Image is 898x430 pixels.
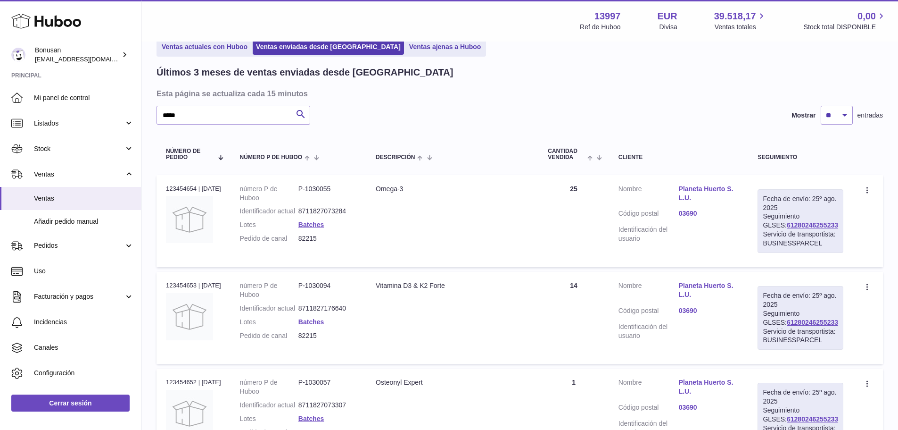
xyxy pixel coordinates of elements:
[618,322,679,340] dt: Identificación del usuario
[298,234,357,243] dd: 82215
[618,403,679,414] dt: Código postal
[34,170,124,179] span: Ventas
[166,281,221,290] div: 123454653 | [DATE]
[659,23,677,32] div: Divisa
[538,175,609,267] td: 25
[298,318,324,326] a: Batches
[166,185,221,193] div: 123454654 | [DATE]
[679,403,739,412] a: 03690
[35,46,120,64] div: Bonusan
[240,281,298,299] dt: número P de Huboo
[376,185,529,194] div: Omega-3
[298,207,357,216] dd: 8711827073284
[580,23,620,32] div: Ref de Huboo
[763,230,838,248] div: Servicio de transportista: BUSINESSPARCEL
[166,196,213,243] img: no-photo.jpg
[166,148,213,160] span: Número de pedido
[763,327,838,345] div: Servicio de transportista: BUSINESSPARCEL
[34,194,134,203] span: Ventas
[618,209,679,220] dt: Código postal
[618,378,679,398] dt: Nombre
[758,154,843,160] div: Seguimiento
[376,378,529,387] div: Osteonyl Expert
[158,39,251,55] a: Ventas actuales con Huboo
[679,378,739,396] a: Planeta Huerto S.L.U.
[240,185,298,202] dt: número P de Huboo
[240,401,298,410] dt: Identificador actual
[166,378,221,387] div: 123454652 | [DATE]
[298,415,324,422] a: Batches
[166,293,213,340] img: no-photo.jpg
[714,10,767,32] a: 39.518,17 Ventas totales
[240,207,298,216] dt: Identificador actual
[34,241,124,250] span: Pedidos
[298,378,357,396] dd: P-1030057
[618,185,679,205] dt: Nombre
[34,369,134,378] span: Configuración
[657,10,677,23] strong: EUR
[618,154,739,160] div: Cliente
[240,220,298,229] dt: Lotes
[34,267,134,276] span: Uso
[298,304,357,313] dd: 8711827176640
[298,185,357,202] dd: P-1030055
[34,217,134,226] span: Añadir pedido manual
[253,39,404,55] a: Ventas enviadas desde [GEOGRAPHIC_DATA]
[34,119,124,128] span: Listados
[34,292,124,301] span: Facturación y pagos
[240,154,302,160] span: número P de Huboo
[791,111,816,120] label: Mostrar
[240,304,298,313] dt: Identificador actual
[857,10,876,23] span: 0,00
[34,144,124,153] span: Stock
[538,272,609,364] td: 14
[548,148,585,160] span: Cantidad vendida
[787,221,838,229] a: 61280246255233
[157,66,453,79] h2: Últimos 3 meses de ventas enviadas desde [GEOGRAPHIC_DATA]
[34,318,134,327] span: Incidencias
[763,388,838,406] div: Fecha de envío: 25º ago. 2025
[679,306,739,315] a: 03690
[34,343,134,352] span: Canales
[679,209,739,218] a: 03690
[11,48,25,62] img: internalAdmin-13997@internal.huboo.com
[240,378,298,396] dt: número P de Huboo
[763,291,838,309] div: Fecha de envío: 25º ago. 2025
[804,10,887,32] a: 0,00 Stock total DISPONIBLE
[298,331,357,340] dd: 82215
[618,225,679,243] dt: Identificación del usuario
[618,306,679,318] dt: Código postal
[376,154,415,160] span: Descripción
[714,10,756,23] span: 39.518,17
[679,185,739,202] a: Planeta Huerto S.L.U.
[298,221,324,228] a: Batches
[406,39,485,55] a: Ventas ajenas a Huboo
[298,281,357,299] dd: P-1030094
[763,194,838,212] div: Fecha de envío: 25º ago. 2025
[157,88,881,99] h3: Esta página se actualiza cada 15 minutos
[804,23,887,32] span: Stock total DISPONIBLE
[34,93,134,102] span: Mi panel de control
[240,318,298,327] dt: Lotes
[298,401,357,410] dd: 8711827073307
[758,286,843,350] div: Seguimiento GLSES:
[376,281,529,290] div: Vitamina D3 & K2 Forte
[618,281,679,302] dt: Nombre
[240,414,298,423] dt: Lotes
[594,10,621,23] strong: 13997
[11,395,130,412] a: Cerrar sesión
[679,281,739,299] a: Planeta Huerto S.L.U.
[857,111,883,120] span: entradas
[787,415,838,423] a: 61280246255233
[715,23,767,32] span: Ventas totales
[35,55,139,63] span: [EMAIL_ADDRESS][DOMAIN_NAME]
[240,234,298,243] dt: Pedido de canal
[240,331,298,340] dt: Pedido de canal
[758,189,843,253] div: Seguimiento GLSES:
[787,319,838,326] a: 61280246255233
